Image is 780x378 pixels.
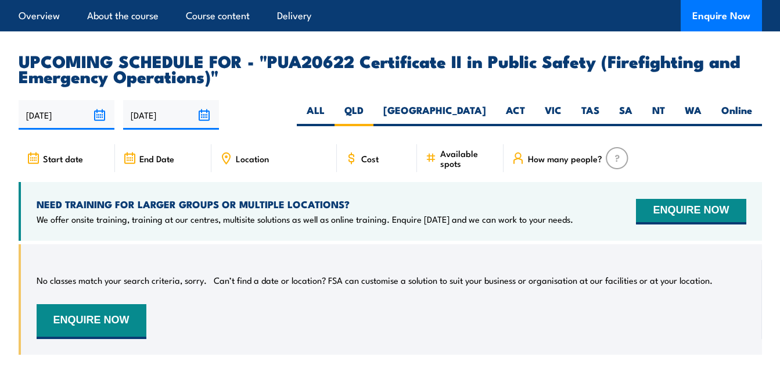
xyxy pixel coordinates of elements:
span: Location [236,154,269,163]
p: We offer onsite training, training at our centres, multisite solutions as well as online training... [37,213,573,225]
h2: UPCOMING SCHEDULE FOR - "PUA20622 Certificate II in Public Safety (Firefighting and Emergency Ope... [19,53,762,83]
button: ENQUIRE NOW [37,304,146,339]
h4: NEED TRAINING FOR LARGER GROUPS OR MULTIPLE LOCATIONS? [37,198,573,211]
span: Start date [43,154,83,163]
label: NT [642,104,675,126]
input: To date [123,100,219,130]
span: Cost [361,154,379,163]
button: ENQUIRE NOW [636,199,746,224]
p: Can’t find a date or location? FSA can customise a solution to suit your business or organisation... [214,274,713,286]
label: VIC [535,104,571,126]
span: End Date [139,154,174,163]
label: ACT [496,104,535,126]
label: [GEOGRAPHIC_DATA] [373,104,496,126]
p: No classes match your search criteria, sorry. [37,274,207,286]
label: SA [609,104,642,126]
label: QLD [335,104,373,126]
span: How many people? [528,154,602,163]
label: WA [675,104,711,126]
label: ALL [297,104,335,126]
input: From date [19,100,114,130]
label: TAS [571,104,609,126]
span: Available spots [440,148,495,168]
label: Online [711,104,762,126]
